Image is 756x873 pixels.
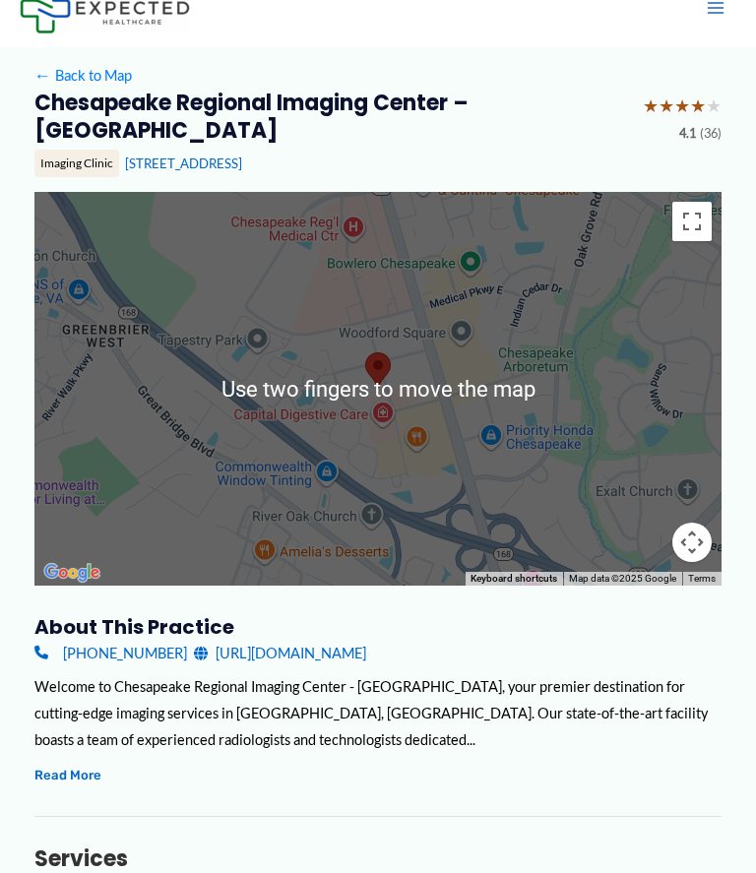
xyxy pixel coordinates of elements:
span: ★ [690,90,706,123]
div: Welcome to Chesapeake Regional Imaging Center - [GEOGRAPHIC_DATA], your premier destination for c... [34,673,723,753]
button: Read More [34,764,101,786]
img: Google [39,560,104,586]
a: Terms (opens in new tab) [688,573,716,584]
span: (36) [700,122,722,146]
div: Imaging Clinic [34,150,119,177]
span: ★ [643,90,659,123]
span: ← [34,67,52,85]
a: ←Back to Map [34,62,132,89]
span: Map data ©2025 Google [569,573,676,584]
button: Keyboard shortcuts [471,572,557,586]
span: ★ [706,90,722,123]
span: ★ [659,90,674,123]
a: Open this area in Google Maps (opens a new window) [39,560,104,586]
a: [STREET_ADDRESS] [125,156,242,171]
a: [PHONE_NUMBER] [34,640,187,666]
button: Map camera controls [672,523,712,562]
a: [URL][DOMAIN_NAME] [194,640,366,666]
h3: Services [34,845,723,873]
h2: Chesapeake Regional Imaging Center – [GEOGRAPHIC_DATA] [34,90,629,146]
h3: About this practice [34,614,723,640]
span: 4.1 [679,122,696,146]
span: ★ [674,90,690,123]
button: Toggle fullscreen view [672,202,712,241]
